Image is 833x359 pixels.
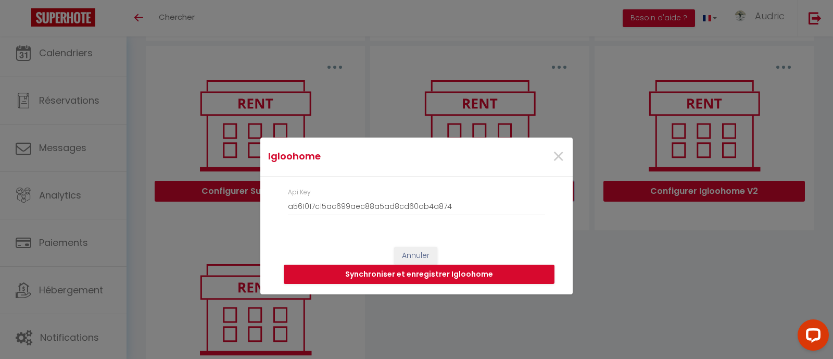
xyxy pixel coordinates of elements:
[288,188,311,197] label: Api Key
[552,146,565,168] button: Close
[394,247,437,265] button: Annuler
[552,141,565,172] span: ×
[789,315,833,359] iframe: LiveChat chat widget
[284,265,554,284] button: Synchroniser et enregistrer Igloohome
[268,149,461,164] h4: Igloohome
